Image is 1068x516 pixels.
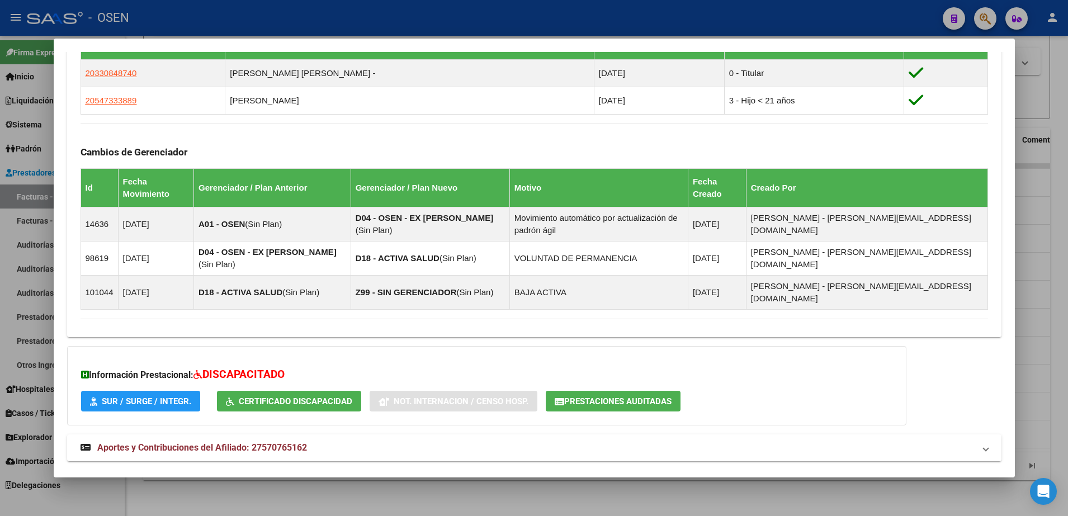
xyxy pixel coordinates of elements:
[81,275,118,309] td: 101044
[202,368,285,381] span: DISCAPACITADO
[358,225,390,235] span: Sin Plan
[370,391,537,411] button: Not. Internacion / Censo Hosp.
[217,391,361,411] button: Certificado Discapacidad
[97,442,307,453] span: Aportes y Contribuciones del Afiliado: 27570765162
[225,59,594,87] td: [PERSON_NAME] [PERSON_NAME] -
[724,87,904,114] td: 3 - Hijo < 21 años
[564,396,672,406] span: Prestaciones Auditadas
[86,96,137,105] span: 20547333889
[285,287,316,297] span: Sin Plan
[509,241,688,275] td: VOLUNTAD DE PERMANENCIA
[86,68,137,78] span: 20330848740
[688,241,746,275] td: [DATE]
[356,213,494,223] strong: D04 - OSEN - EX [PERSON_NAME]
[81,241,118,275] td: 98619
[1030,478,1057,505] div: Open Intercom Messenger
[746,241,987,275] td: [PERSON_NAME] - [PERSON_NAME][EMAIL_ADDRESS][DOMAIN_NAME]
[199,219,245,229] strong: A01 - OSEN
[442,253,474,263] span: Sin Plan
[460,287,491,297] span: Sin Plan
[746,207,987,241] td: [PERSON_NAME] - [PERSON_NAME][EMAIL_ADDRESS][DOMAIN_NAME]
[546,391,681,411] button: Prestaciones Auditadas
[81,367,892,383] h3: Información Prestacional:
[509,207,688,241] td: Movimiento automático por actualización de padrón ágil
[81,207,118,241] td: 14636
[81,146,988,158] h3: Cambios de Gerenciador
[356,287,457,297] strong: Z99 - SIN GERENCIADOR
[509,168,688,207] th: Motivo
[118,275,193,309] td: [DATE]
[193,275,351,309] td: ( )
[199,247,337,257] strong: D04 - OSEN - EX [PERSON_NAME]
[746,168,987,207] th: Creado Por
[394,396,528,406] span: Not. Internacion / Censo Hosp.
[118,207,193,241] td: [DATE]
[81,391,200,411] button: SUR / SURGE / INTEGR.
[351,241,509,275] td: ( )
[594,87,724,114] td: [DATE]
[118,168,193,207] th: Fecha Movimiento
[351,168,509,207] th: Gerenciador / Plan Nuevo
[688,168,746,207] th: Fecha Creado
[688,207,746,241] td: [DATE]
[248,219,279,229] span: Sin Plan
[356,253,440,263] strong: D18 - ACTIVA SALUD
[81,168,118,207] th: Id
[594,59,724,87] td: [DATE]
[67,434,1001,461] mat-expansion-panel-header: Aportes y Contribuciones del Afiliado: 27570765162
[724,59,904,87] td: 0 - Titular
[201,259,233,269] span: Sin Plan
[199,287,282,297] strong: D18 - ACTIVA SALUD
[118,241,193,275] td: [DATE]
[688,275,746,309] td: [DATE]
[746,275,987,309] td: [PERSON_NAME] - [PERSON_NAME][EMAIL_ADDRESS][DOMAIN_NAME]
[193,168,351,207] th: Gerenciador / Plan Anterior
[193,241,351,275] td: ( )
[239,396,352,406] span: Certificado Discapacidad
[225,87,594,114] td: [PERSON_NAME]
[351,207,509,241] td: ( )
[193,207,351,241] td: ( )
[509,275,688,309] td: BAJA ACTIVA
[102,396,191,406] span: SUR / SURGE / INTEGR.
[351,275,509,309] td: ( )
